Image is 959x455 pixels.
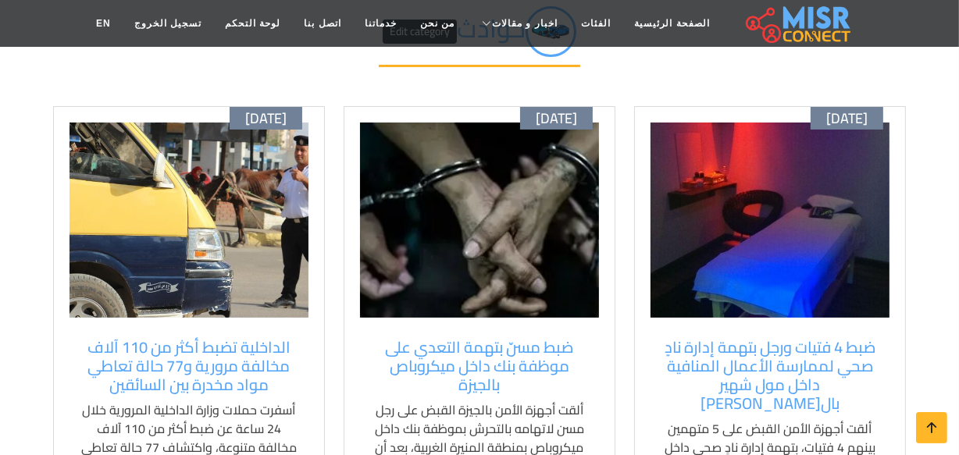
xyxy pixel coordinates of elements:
[292,9,352,38] a: اتصل بنا
[70,123,308,318] img: الداخلية تضبط مخالفات مرورية وحالات تعاطي مخدرات بين السائقين
[245,110,287,127] span: [DATE]
[746,4,850,43] img: main.misr_connect
[658,338,882,413] a: ضبط 4 فتيات ورجل بتهمة إدارة نادٍ صحي لممارسة الأعمال المنافية داخل مول شهير بال[PERSON_NAME]
[569,9,622,38] a: الفئات
[536,110,577,127] span: [DATE]
[408,9,466,38] a: من نحن
[84,9,123,38] a: EN
[826,110,868,127] span: [DATE]
[123,9,213,38] a: تسجيل الخروج
[466,9,569,38] a: اخبار و مقالات
[353,9,408,38] a: خدماتنا
[651,123,889,318] img: ضبط 4 فتيات ورجل بتهمة إدارة ناد صحي لممارسة الأعمال المنافية داخل مول بالشيخ زايد
[213,9,292,38] a: لوحة التحكم
[77,338,301,394] a: الداخلية تضبط أكثر من 110 آلاف مخالفة مرورية و77 حالة تعاطي مواد مخدرة بين السائقين
[622,9,722,38] a: الصفحة الرئيسية
[360,123,599,318] img: ضبط مسن متهم بالتحرش بموظفة بنك داخل ميكروباص بالجيزة
[368,338,591,394] a: ضبط مسنّ بتهمة التعدي على موظفة بنك داخل ميكروباص بالجيزة
[492,16,558,30] span: اخبار و مقالات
